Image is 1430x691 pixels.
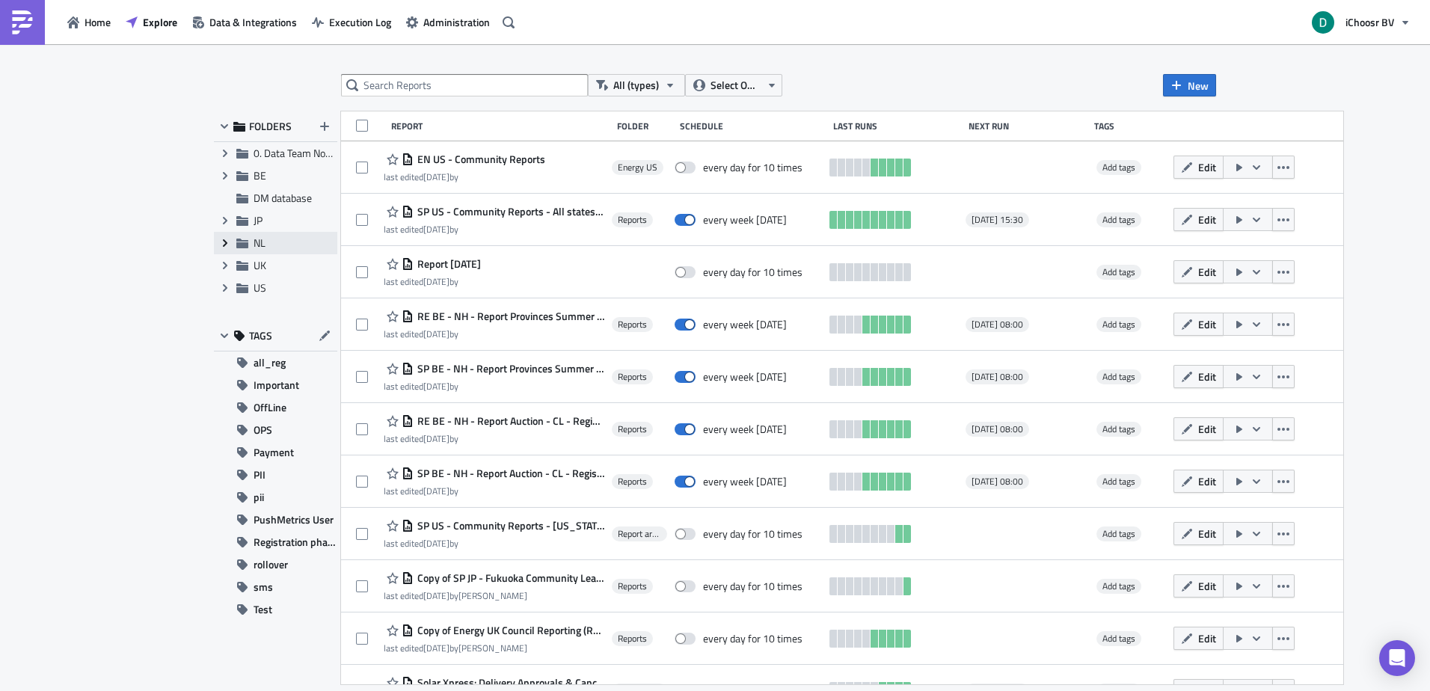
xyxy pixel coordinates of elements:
[618,423,647,435] span: Reports
[391,120,610,132] div: Report
[414,362,604,375] span: SP BE - NH - Report Provinces Summer 2025 Installations
[399,10,497,34] a: Administration
[1173,313,1224,336] button: Edit
[1188,78,1209,93] span: New
[414,414,604,428] span: RE BE - NH - Report Auction - CL - Registraties en Acceptatie fase Fall 2025
[414,205,604,218] span: SP US - Community Reports - All states (CO, IL, FL, MD, MN, OH, PA, VA, TX)
[613,77,659,93] span: All (types)
[254,280,266,295] span: US
[414,153,545,166] span: EN US - Community Reports
[209,14,297,30] span: Data & Integrations
[254,145,408,161] span: 0. Data Team Notebooks & Reports
[1173,470,1224,493] button: Edit
[1173,417,1224,440] button: Edit
[254,235,266,251] span: NL
[1102,317,1135,331] span: Add tags
[1096,265,1141,280] span: Add tags
[214,396,337,419] button: OffLine
[384,328,604,340] div: last edited by
[423,432,449,446] time: 2025-09-03T09:38:36Z
[60,10,118,34] a: Home
[703,161,803,174] div: every day for 10 times
[618,580,647,592] span: Reports
[384,224,604,235] div: last edited by
[214,351,337,374] button: all_reg
[833,120,961,132] div: Last Runs
[618,476,647,488] span: Reports
[1198,316,1216,332] span: Edit
[1102,631,1135,645] span: Add tags
[214,464,337,486] button: PII
[214,531,337,553] button: Registration phase
[384,171,545,182] div: last edited by
[254,464,266,486] span: PII
[703,527,803,541] div: every day for 10 times
[214,374,337,396] button: Important
[1173,260,1224,283] button: Edit
[618,214,647,226] span: Reports
[214,419,337,441] button: OPS
[618,528,661,540] span: Report archive (old)
[423,327,449,341] time: 2025-09-03T09:43:56Z
[972,214,1023,226] span: [DATE] 15:30
[214,486,337,509] button: pii
[254,553,288,576] span: rollover
[254,257,266,273] span: UK
[414,467,604,480] span: SP BE - NH - Report Auction - CL - Registraties en Acceptatie fase Fall 2025
[588,74,685,96] button: All (types)
[1198,526,1216,541] span: Edit
[414,257,481,271] span: Report 2025-09-08
[423,222,449,236] time: 2025-10-06T15:36:56Z
[423,170,449,184] time: 2025-09-25T13:40:02Z
[118,10,185,34] a: Explore
[618,371,647,383] span: Reports
[384,433,604,444] div: last edited by
[1094,120,1167,132] div: Tags
[254,486,264,509] span: pii
[1173,522,1224,545] button: Edit
[254,419,272,441] span: OPS
[1096,526,1141,541] span: Add tags
[1096,631,1141,646] span: Add tags
[185,10,304,34] button: Data & Integrations
[1096,422,1141,437] span: Add tags
[254,351,286,374] span: all_reg
[423,14,490,30] span: Administration
[1198,264,1216,280] span: Edit
[1096,369,1141,384] span: Add tags
[703,580,803,593] div: every day for 10 times
[1173,208,1224,231] button: Edit
[10,10,34,34] img: PushMetrics
[214,553,337,576] button: rollover
[972,476,1023,488] span: [DATE] 08:00
[1102,422,1135,436] span: Add tags
[618,319,647,331] span: Reports
[1198,369,1216,384] span: Edit
[384,538,604,549] div: last edited by
[254,576,273,598] span: sms
[249,120,292,133] span: FOLDERS
[703,318,787,331] div: every week on Monday
[1173,627,1224,650] button: Edit
[414,310,604,323] span: RE BE - NH - Report Provinces Summer 2025 Installations West-Vlaanderen en Provincie Oost-Vlaanderen
[143,14,177,30] span: Explore
[304,10,399,34] button: Execution Log
[711,77,761,93] span: Select Owner
[1198,473,1216,489] span: Edit
[341,74,588,96] input: Search Reports
[1163,74,1216,96] button: New
[972,371,1023,383] span: [DATE] 08:00
[423,379,449,393] time: 2025-09-03T09:42:45Z
[414,624,604,637] span: Copy of Energy UK Council Reporting (Registration)
[618,633,647,645] span: Reports
[972,423,1023,435] span: [DATE] 08:00
[1303,6,1419,39] button: iChoosr BV
[254,212,263,228] span: JP
[1198,421,1216,437] span: Edit
[214,441,337,464] button: Payment
[1102,526,1135,541] span: Add tags
[254,190,312,206] span: DM database
[1310,10,1336,35] img: Avatar
[618,162,657,173] span: Energy US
